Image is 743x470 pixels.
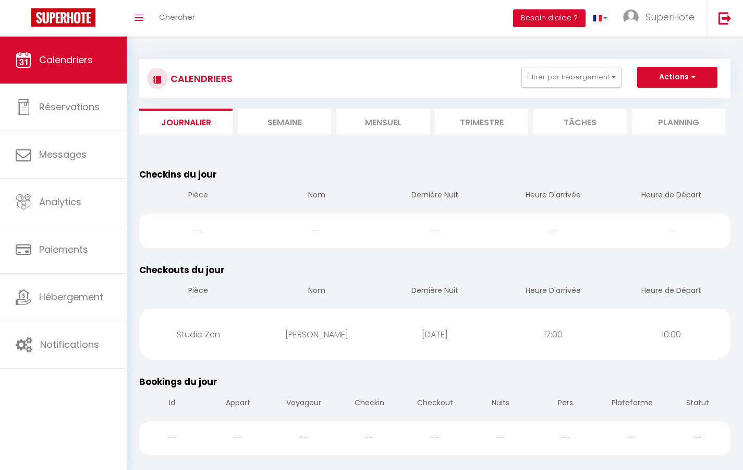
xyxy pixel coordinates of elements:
[468,421,533,455] div: --
[533,109,627,134] li: Tâches
[521,67,622,88] button: Filtrer par hébergement
[645,10,695,23] span: SuperHote
[494,181,612,211] th: Heure D'arrivée
[533,421,599,455] div: --
[139,264,225,276] span: Checkouts du jour
[599,421,665,455] div: --
[139,389,205,419] th: Id
[637,67,717,88] button: Actions
[533,389,599,419] th: Pers.
[612,277,730,307] th: Heure de Départ
[612,214,730,248] div: --
[665,389,730,419] th: Statut
[258,214,376,248] div: --
[39,243,88,256] span: Paiements
[718,11,732,25] img: logout
[376,318,494,351] div: [DATE]
[612,181,730,211] th: Heure de Départ
[139,109,233,134] li: Journalier
[336,389,402,419] th: Checkin
[159,11,195,22] span: Chercher
[40,338,99,351] span: Notifications
[494,318,612,351] div: 17:00
[205,421,271,455] div: --
[402,421,468,455] div: --
[39,290,103,303] span: Hébergement
[336,109,430,134] li: Mensuel
[494,214,612,248] div: --
[599,389,665,419] th: Plateforme
[271,389,336,419] th: Voyageur
[139,168,217,181] span: Checkins du jour
[271,421,336,455] div: --
[205,389,271,419] th: Appart
[139,318,258,351] div: Studio Zen
[376,181,494,211] th: Dernière Nuit
[376,277,494,307] th: Dernière Nuit
[665,421,730,455] div: --
[39,53,93,66] span: Calendriers
[632,109,725,134] li: Planning
[258,181,376,211] th: Nom
[376,214,494,248] div: --
[238,109,331,134] li: Semaine
[39,148,87,161] span: Messages
[8,4,40,36] button: Ouvrir le widget de chat LiveChat
[39,195,81,208] span: Analytics
[468,389,533,419] th: Nuits
[258,277,376,307] th: Nom
[623,9,639,25] img: ...
[168,67,233,90] h3: CALENDRIERS
[139,277,258,307] th: Pièce
[39,100,100,113] span: Réservations
[31,8,95,27] img: Super Booking
[139,214,258,248] div: --
[139,181,258,211] th: Pièce
[139,421,205,455] div: --
[336,421,402,455] div: --
[402,389,468,419] th: Checkout
[612,318,730,351] div: 10:00
[494,277,612,307] th: Heure D'arrivée
[513,9,586,27] button: Besoin d'aide ?
[435,109,528,134] li: Trimestre
[139,375,217,388] span: Bookings du jour
[258,318,376,351] div: [PERSON_NAME]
